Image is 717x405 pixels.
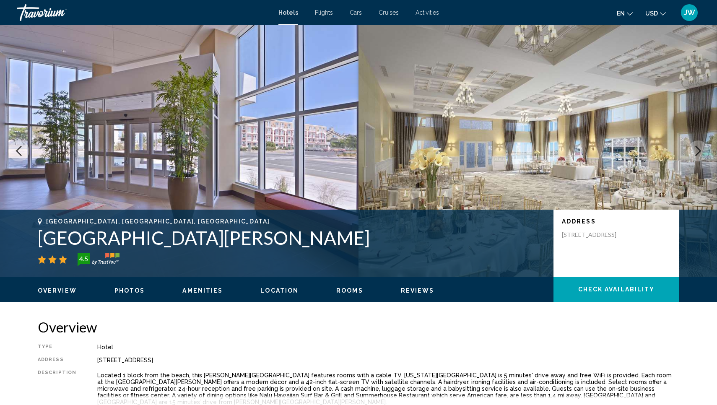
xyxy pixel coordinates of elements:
[315,9,333,16] a: Flights
[97,344,679,350] div: Hotel
[17,4,270,21] a: Travorium
[562,231,629,239] p: [STREET_ADDRESS]
[617,10,625,17] span: en
[182,287,223,294] button: Amenities
[97,357,679,363] div: [STREET_ADDRESS]
[553,277,679,302] button: Check Availability
[336,287,363,294] button: Rooms
[278,9,298,16] a: Hotels
[688,140,709,161] button: Next image
[678,4,700,21] button: User Menu
[562,218,671,225] p: Address
[114,287,145,294] button: Photos
[75,254,92,264] div: 4.5
[38,319,679,335] h2: Overview
[350,9,362,16] a: Cars
[38,357,76,363] div: Address
[645,10,658,17] span: USD
[38,287,77,294] button: Overview
[78,253,120,266] img: trustyou-badge-hor.svg
[684,8,695,17] span: JW
[578,286,655,293] span: Check Availability
[260,287,299,294] button: Location
[617,7,633,19] button: Change language
[38,227,545,249] h1: [GEOGRAPHIC_DATA][PERSON_NAME]
[401,287,434,294] button: Reviews
[8,140,29,161] button: Previous image
[46,218,270,225] span: [GEOGRAPHIC_DATA], [GEOGRAPHIC_DATA], [GEOGRAPHIC_DATA]
[379,9,399,16] a: Cruises
[645,7,666,19] button: Change currency
[38,344,76,350] div: Type
[416,9,439,16] a: Activities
